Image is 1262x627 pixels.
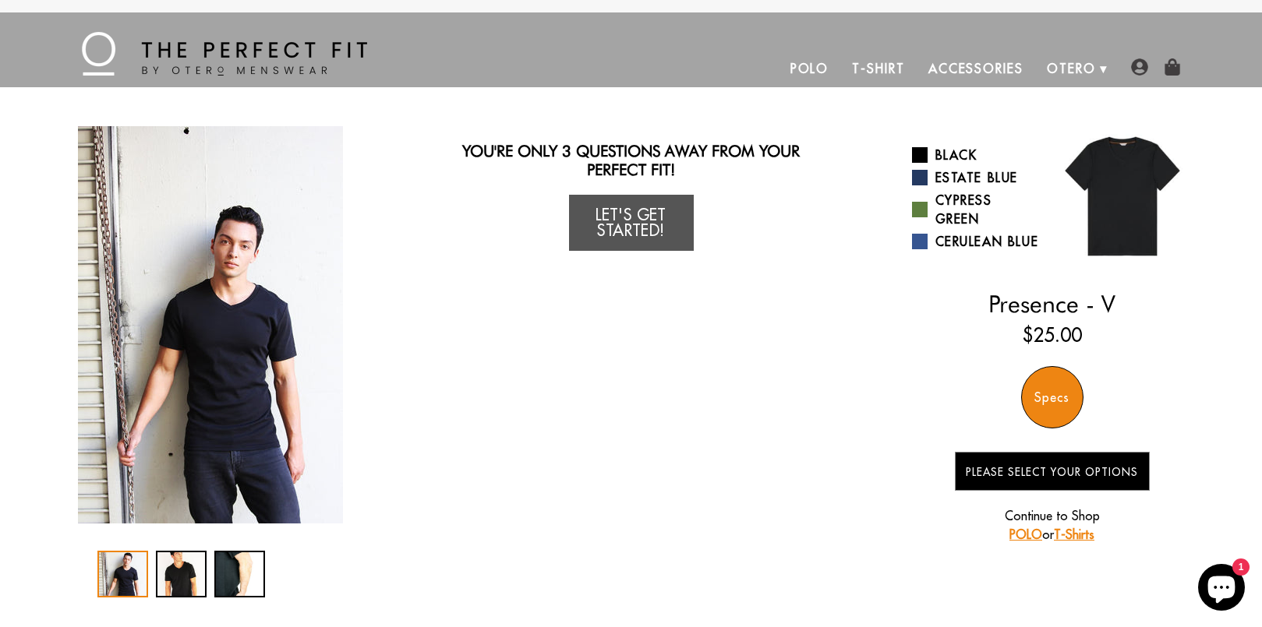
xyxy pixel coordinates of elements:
[1021,366,1083,428] div: Specs
[1054,527,1094,542] a: T-Shirts
[446,142,816,179] h2: You're only 3 questions away from your perfect fit!
[569,195,694,251] a: Let's Get Started!
[840,50,916,87] a: T-Shirt
[955,452,1150,491] button: Please Select Your Options
[1052,126,1193,266] img: 01.jpg
[1193,564,1250,615] inbox-online-store-chat: Shopify online store chat
[1164,58,1181,76] img: shopping-bag-icon.png
[156,551,207,597] div: 2 / 3
[779,50,841,87] a: Polo
[1035,50,1108,87] a: Otero
[912,232,1041,251] a: Cerulean Blue
[912,168,1041,187] a: Estate Blue
[97,551,148,597] div: 1 / 3
[912,290,1193,318] h2: Presence - V
[82,32,367,76] img: The Perfect Fit - by Otero Menswear - Logo
[70,126,351,523] div: 1 / 3
[955,506,1150,544] p: Continue to Shop or
[912,191,1041,228] a: Cypress Green
[1023,321,1082,349] ins: $25.00
[917,50,1035,87] a: Accessories
[1131,58,1148,76] img: user-account-icon.png
[966,465,1138,479] span: Please Select Your Options
[1009,527,1042,542] a: POLO
[214,551,265,597] div: 3 / 3
[912,146,1041,164] a: Black
[78,126,343,523] img: IMG_2089_copy_1024x1024_2x_942a6603-54c1-4003-9c8f-5ff6a8ea1aac_340x.jpg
